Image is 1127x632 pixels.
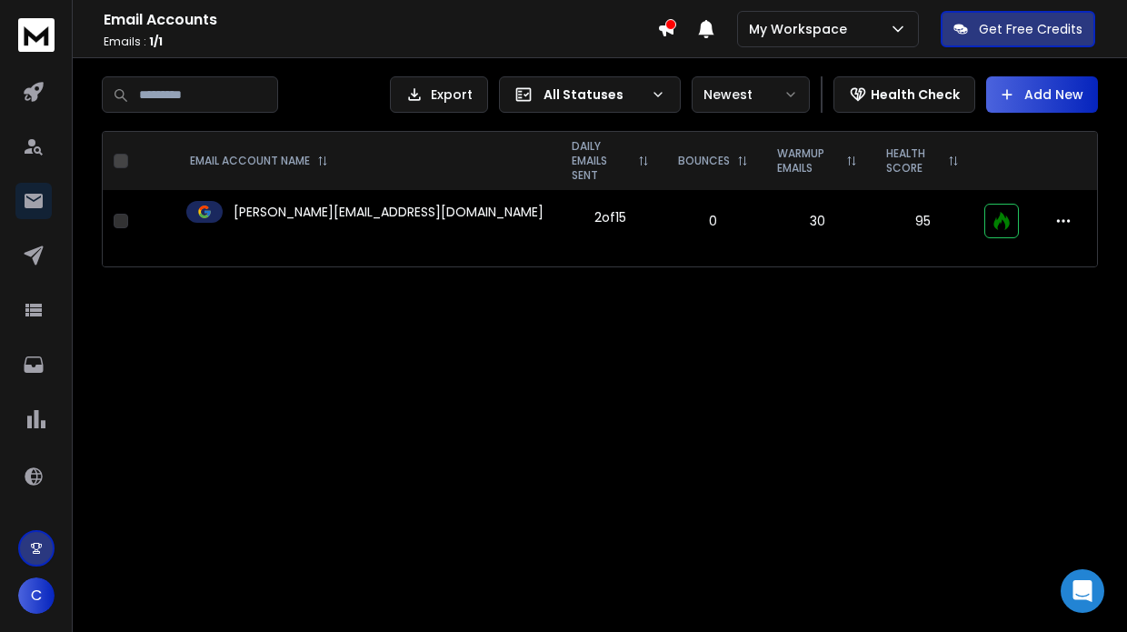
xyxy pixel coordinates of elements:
p: [PERSON_NAME][EMAIL_ADDRESS][DOMAIN_NAME] [234,203,544,221]
p: My Workspace [749,20,854,38]
button: Export [390,76,488,113]
p: DAILY EMAILS SENT [572,139,631,183]
h1: Email Accounts [104,9,657,31]
p: BOUNCES [678,154,730,168]
button: C [18,577,55,614]
p: Emails : [104,35,657,49]
span: 1 / 1 [149,34,163,49]
p: WARMUP EMAILS [777,146,839,176]
img: logo [18,18,55,52]
button: Add New [986,76,1098,113]
p: HEALTH SCORE [886,146,941,176]
p: All Statuses [544,85,643,104]
p: 0 [674,212,752,230]
p: Get Free Credits [979,20,1082,38]
td: 95 [872,190,973,252]
td: 30 [763,190,872,252]
button: Get Free Credits [941,11,1095,47]
div: 2 of 15 [594,208,626,226]
button: Newest [692,76,810,113]
p: Health Check [871,85,960,104]
div: EMAIL ACCOUNT NAME [190,154,328,168]
button: Health Check [833,76,975,113]
div: Open Intercom Messenger [1061,569,1104,613]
